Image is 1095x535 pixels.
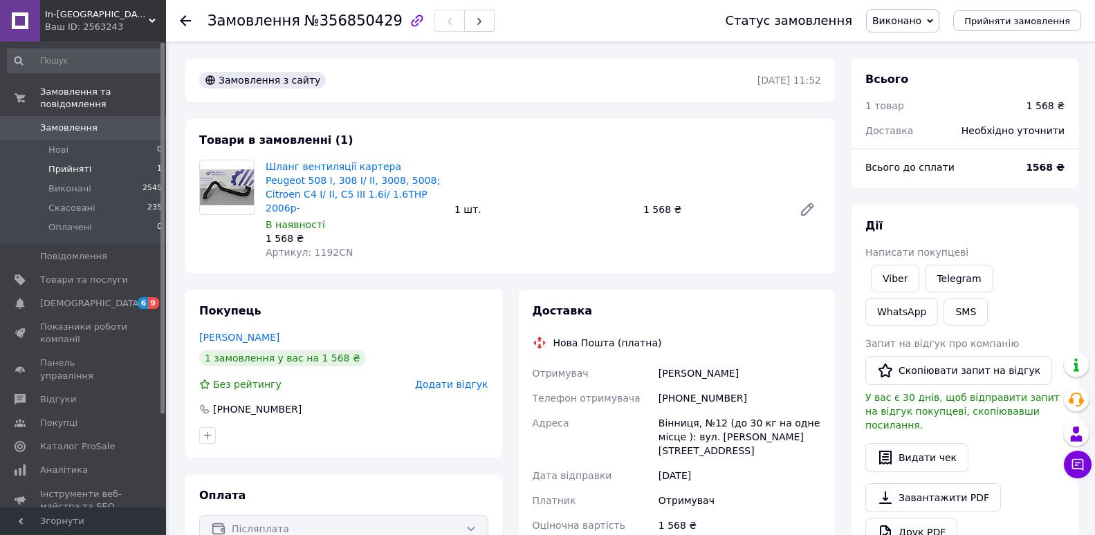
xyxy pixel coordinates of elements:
[40,86,166,111] span: Замовлення та повідомлення
[1027,99,1065,113] div: 1 568 ₴
[533,470,612,481] span: Дата відправки
[953,115,1073,146] div: Необхідно уточнити
[656,386,824,411] div: [PHONE_NUMBER]
[656,463,824,488] div: [DATE]
[865,338,1019,349] span: Запит на відгук про компанію
[304,12,403,29] span: №356850429
[266,232,443,245] div: 1 568 ₴
[550,336,665,350] div: Нова Пошта (платна)
[449,200,638,219] div: 1 шт.
[45,21,166,33] div: Ваш ID: 2563243
[266,247,353,258] span: Артикул: 1192CN
[138,297,149,309] span: 6
[48,182,91,195] span: Виконані
[872,15,921,26] span: Виконано
[48,202,95,214] span: Скасовані
[793,196,821,223] a: Редагувати
[266,161,440,214] a: Шланг вентиляції картера Peugeot 508 I, 308 I/ II, 3008, 5008; Citroen C4 I/ II, C5 III 1.6i/ 1.6...
[199,304,261,317] span: Покупець
[656,488,824,513] div: Отримувач
[48,144,68,156] span: Нові
[865,356,1052,385] button: Скопіювати запит на відгук
[147,202,162,214] span: 235
[157,163,162,176] span: 1
[865,443,968,472] button: Видати чек
[925,265,993,292] a: Telegram
[40,297,142,310] span: [DEMOGRAPHIC_DATA]
[40,250,107,263] span: Повідомлення
[40,440,115,453] span: Каталог ProSale
[964,16,1070,26] span: Прийняти замовлення
[533,304,593,317] span: Доставка
[865,298,938,326] a: WhatsApp
[7,48,163,73] input: Пошук
[638,200,788,219] div: 1 568 ₴
[45,8,149,21] span: In-France
[142,182,162,195] span: 2545
[865,247,968,258] span: Написати покупцеві
[953,10,1081,31] button: Прийняти замовлення
[865,162,955,173] span: Всього до сплати
[865,219,883,232] span: Дії
[199,350,366,366] div: 1 замовлення у вас на 1 568 ₴
[200,169,254,205] img: Шланг вентиляції картера Peugeot 508 I, 308 I/ II, 3008, 5008; Citroen C4 I/ II, C5 III 1.6i/ 1.6...
[656,361,824,386] div: [PERSON_NAME]
[533,393,641,404] span: Телефон отримувача
[199,133,353,147] span: Товари в замовленні (1)
[40,488,128,513] span: Інструменти веб-майстра та SEO
[157,144,162,156] span: 0
[725,14,852,28] div: Статус замовлення
[944,298,988,326] button: SMS
[40,393,76,406] span: Відгуки
[533,368,589,379] span: Отримувач
[266,219,325,230] span: В наявності
[533,495,576,506] span: Платник
[533,520,625,531] span: Оціночна вартість
[656,411,824,463] div: Вінниця, №12 (до 30 кг на одне місце ): вул. [PERSON_NAME][STREET_ADDRESS]
[40,417,77,429] span: Покупці
[40,357,128,382] span: Панель управління
[865,125,913,136] span: Доставка
[199,489,246,502] span: Оплата
[212,402,303,416] div: [PHONE_NUMBER]
[533,417,569,429] span: Адреса
[48,163,91,176] span: Прийняті
[1064,451,1092,478] button: Чат з покупцем
[180,14,191,28] div: Повернутися назад
[40,321,128,346] span: Показники роботи компанії
[865,483,1001,512] a: Завантажити PDF
[415,379,488,390] span: Додати відгук
[157,221,162,234] span: 0
[48,221,92,234] span: Оплачені
[40,122,98,134] span: Замовлення
[871,265,919,292] a: Viber
[199,72,326,88] div: Замовлення з сайту
[40,464,88,476] span: Аналітика
[148,297,159,309] span: 9
[757,75,821,86] time: [DATE] 11:52
[213,379,282,390] span: Без рейтингу
[865,73,908,86] span: Всього
[208,12,300,29] span: Замовлення
[40,274,128,286] span: Товари та послуги
[865,392,1060,431] span: У вас є 30 днів, щоб відправити запит на відгук покупцеві, скопіювавши посилання.
[1026,162,1065,173] b: 1568 ₴
[865,100,904,111] span: 1 товар
[199,332,279,343] a: [PERSON_NAME]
